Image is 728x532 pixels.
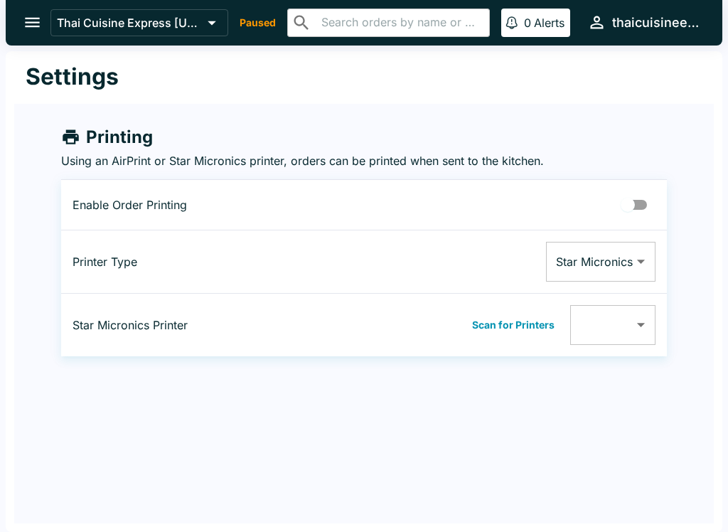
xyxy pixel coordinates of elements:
[468,314,559,336] button: Scan for Printers
[612,14,700,31] div: thaicuisineexpress
[57,16,202,30] p: Thai Cuisine Express [US_STATE]
[317,13,483,33] input: Search orders by name or phone number
[524,16,531,30] p: 0
[534,16,564,30] p: Alerts
[73,255,282,269] p: Printer Type
[570,305,655,345] div: Available Printers
[86,127,153,148] h4: Printing
[26,63,119,91] h1: Settings
[546,242,655,282] div: Star Micronics
[14,4,50,41] button: open drawer
[61,154,667,168] p: Using an AirPrint or Star Micronics printer, orders can be printed when sent to the kitchen.
[50,9,228,36] button: Thai Cuisine Express [US_STATE]
[582,7,705,38] button: thaicuisineexpress
[240,16,276,30] p: Paused
[570,305,655,345] div: ​
[73,318,282,332] p: Star Micronics Printer
[73,198,282,212] p: Enable Order Printing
